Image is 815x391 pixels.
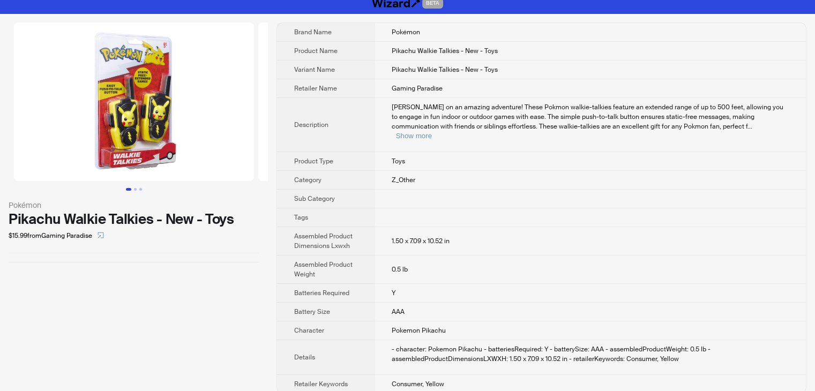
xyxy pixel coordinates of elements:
[392,307,405,316] span: AAA
[747,122,752,131] span: ...
[9,199,259,211] div: Pokémon
[392,344,789,364] div: - character: Pokemon Pikachu - batteriesRequired: Y - batterySize: AAA - assembledProductWeight: ...
[14,22,254,181] img: Pikachu Walkie Talkies - New - Toys Pikachu Walkie Talkies - New - Toys image 1
[294,65,335,74] span: Variant Name
[392,237,450,245] span: 1.50 x 7.09 x 10.52 in
[392,84,443,93] span: Gaming Paradise
[294,380,348,388] span: Retailer Keywords
[9,227,259,244] div: $15.99 from Gaming Paradise
[294,176,321,184] span: Category
[294,353,315,362] span: Details
[392,28,420,36] span: Pokémon
[294,213,308,222] span: Tags
[294,232,353,250] span: Assembled Product Dimensions Lxwxh
[294,84,337,93] span: Retailer Name
[392,65,498,74] span: Pikachu Walkie Talkies - New - Toys
[294,28,332,36] span: Brand Name
[294,47,338,55] span: Product Name
[392,265,408,274] span: 0.5 lb
[392,103,783,131] span: [PERSON_NAME] on an amazing adventure! These Pokmon walkie-talkies feature an extended range of u...
[258,22,498,181] img: Pikachu Walkie Talkies - New - Toys Pikachu Walkie Talkies - New - Toys image 2
[134,188,137,191] button: Go to slide 2
[392,176,415,184] span: Z_Other
[294,289,349,297] span: Batteries Required
[392,289,395,297] span: Y
[392,380,444,388] span: Consumer, Yellow
[294,194,335,203] span: Sub Category
[294,121,328,129] span: Description
[392,47,498,55] span: Pikachu Walkie Talkies - New - Toys
[294,157,333,166] span: Product Type
[294,307,330,316] span: Battery Size
[126,188,131,191] button: Go to slide 1
[392,326,446,335] span: Pokemon Pikachu
[9,211,259,227] div: Pikachu Walkie Talkies - New - Toys
[139,188,142,191] button: Go to slide 3
[396,132,432,140] button: Expand
[392,157,405,166] span: Toys
[294,260,353,279] span: Assembled Product Weight
[98,232,104,238] span: select
[294,326,324,335] span: Character
[392,102,789,141] div: Join Pikachu on an amazing adventure! These Pokmon walkie-talkies feature an extended range of up...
